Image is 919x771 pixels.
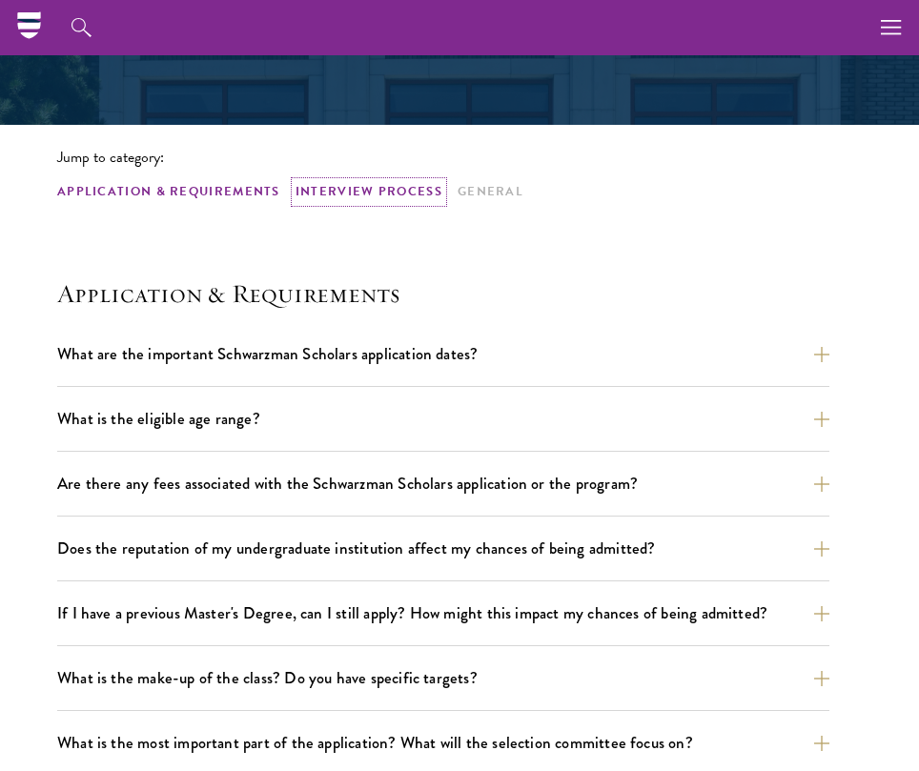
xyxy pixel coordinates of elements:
button: Does the reputation of my undergraduate institution affect my chances of being admitted? [57,532,829,565]
button: If I have a previous Master's Degree, can I still apply? How might this impact my chances of bein... [57,597,829,630]
button: Are there any fees associated with the Schwarzman Scholars application or the program? [57,467,829,500]
a: Interview Process [296,182,442,202]
button: What is the most important part of the application? What will the selection committee focus on? [57,726,829,760]
a: Application & Requirements [57,182,280,202]
h4: Application & Requirements [57,278,862,309]
button: What are the important Schwarzman Scholars application dates? [57,337,829,371]
a: General [458,182,523,202]
button: What is the eligible age range? [57,402,829,436]
button: What is the make-up of the class? Do you have specific targets? [57,661,829,695]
